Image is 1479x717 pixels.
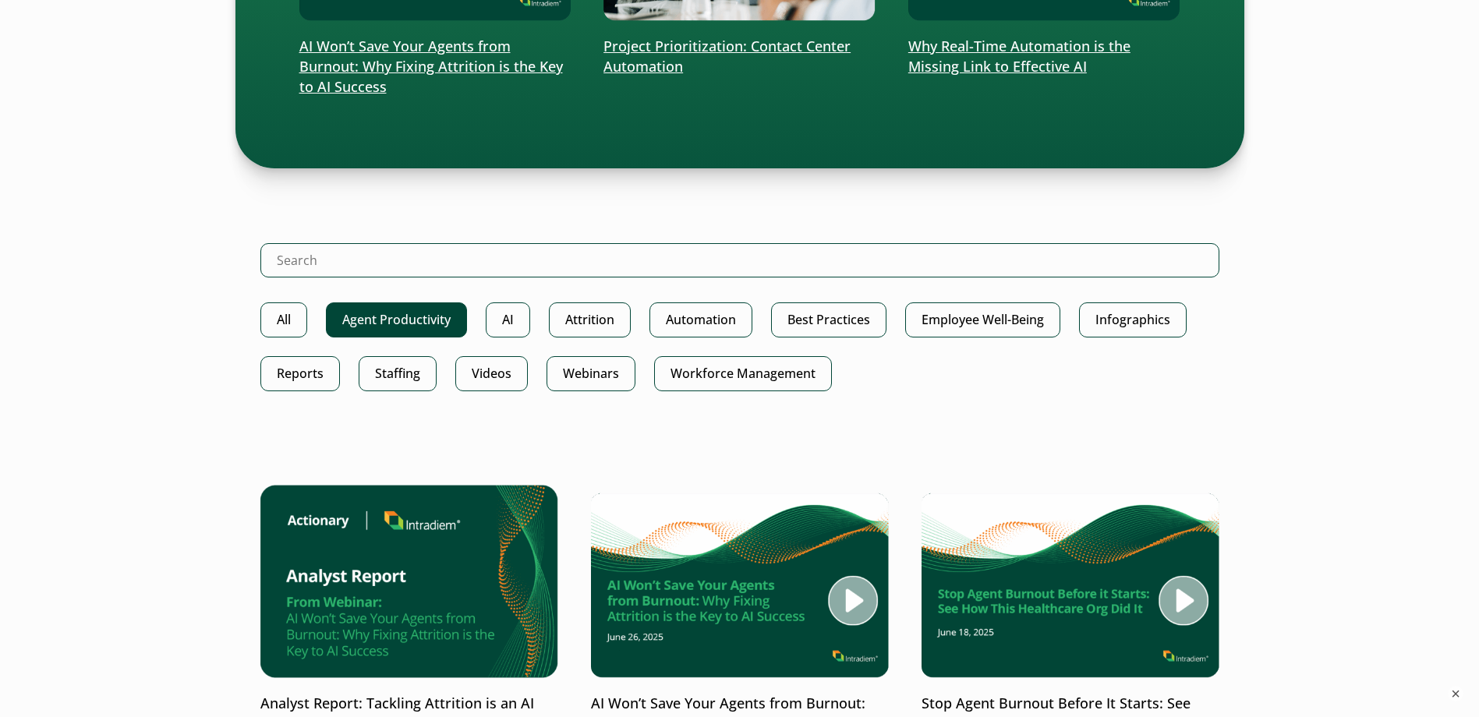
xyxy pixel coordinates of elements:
[260,302,307,337] a: All
[1079,302,1187,337] a: Infographics
[547,356,635,391] a: Webinars
[260,243,1219,302] form: Search Intradiem
[771,302,886,337] a: Best Practices
[1448,686,1463,701] button: ×
[326,302,467,337] a: Agent Productivity
[455,356,528,391] a: Videos
[260,243,1219,277] input: Search
[299,37,571,97] p: AI Won’t Save Your Agents from Burnout: Why Fixing Attrition is the Key to AI Success
[908,37,1180,77] p: Why Real-Time Automation is the Missing Link to Effective AI
[654,356,832,391] a: Workforce Management
[486,302,530,337] a: AI
[603,37,876,77] p: Project Prioritization: Contact Center Automation
[649,302,752,337] a: Automation
[905,302,1060,337] a: Employee Well-Being
[260,356,340,391] a: Reports
[359,356,437,391] a: Staffing
[549,302,631,337] a: Attrition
